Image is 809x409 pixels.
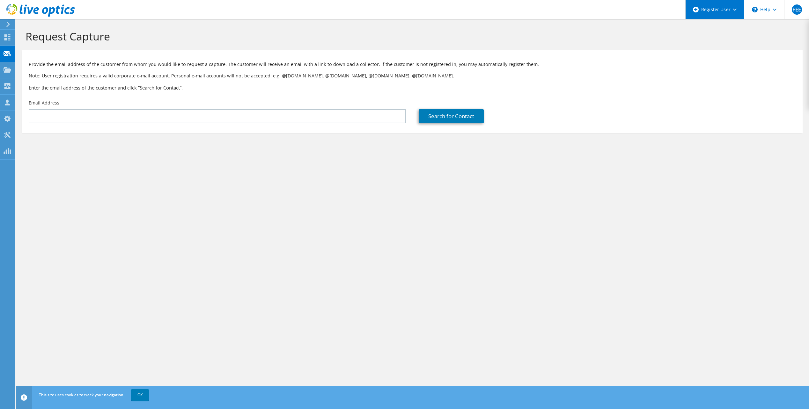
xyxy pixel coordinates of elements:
[29,61,796,68] p: Provide the email address of the customer from whom you would like to request a capture. The cust...
[792,4,802,15] span: FEE
[131,389,149,401] a: OK
[419,109,484,123] a: Search for Contact
[39,392,124,398] span: This site uses cookies to track your navigation.
[26,30,796,43] h1: Request Capture
[29,100,59,106] label: Email Address
[29,72,796,79] p: Note: User registration requires a valid corporate e-mail account. Personal e-mail accounts will ...
[29,84,796,91] h3: Enter the email address of the customer and click “Search for Contact”.
[752,7,758,12] svg: \n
